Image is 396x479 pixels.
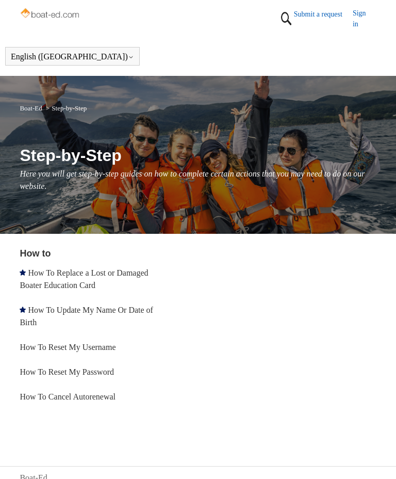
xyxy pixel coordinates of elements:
[20,104,44,112] li: Boat-Ed
[20,269,26,276] svg: Promoted article
[20,248,51,259] a: How to
[20,368,114,376] a: How To Reset My Password
[20,268,148,290] a: How To Replace a Lost or Damaged Boater Education Card
[20,168,376,193] p: Here you will get step-by-step guides on how to complete certain actions that you may need to do ...
[353,8,376,29] a: Sign in
[20,104,42,112] a: Boat-Ed
[20,392,115,401] a: How To Cancel Autorenewal
[20,306,153,327] a: How To Update My Name Or Date of Birth
[20,343,115,352] a: How To Reset My Username
[278,8,294,29] img: 01HZPCYTXV3JW8MJV9VD7EMK0H
[20,6,81,22] img: Boat-Ed Help Center home page
[44,104,87,112] li: Step-by-Step
[20,307,26,313] svg: Promoted article
[11,52,134,61] button: English ([GEOGRAPHIC_DATA])
[20,143,376,168] h1: Step-by-Step
[294,9,353,20] a: Submit a request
